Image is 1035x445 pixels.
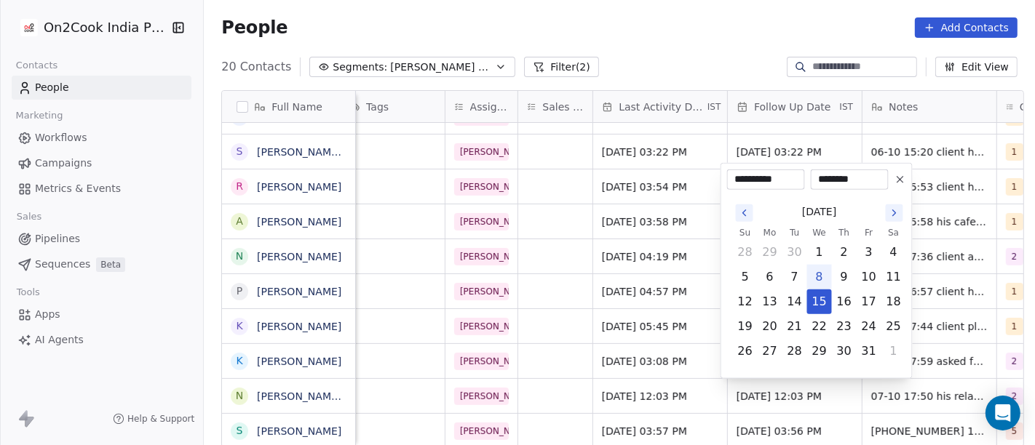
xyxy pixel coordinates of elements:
[857,340,881,363] button: Friday, October 31st, 2025
[857,225,881,240] th: Friday
[734,315,757,338] button: Sunday, October 19th, 2025
[833,315,856,338] button: Thursday, October 23rd, 2025
[808,265,831,289] button: Today, Wednesday, October 8th, 2025
[833,290,856,313] button: Thursday, October 16th, 2025
[833,265,856,289] button: Thursday, October 9th, 2025
[857,265,881,289] button: Friday, October 10th, 2025
[808,241,831,264] button: Wednesday, October 1st, 2025
[783,315,806,338] button: Tuesday, October 21st, 2025
[833,241,856,264] button: Thursday, October 2nd, 2025
[758,340,782,363] button: Monday, October 27th, 2025
[833,340,856,363] button: Thursday, October 30th, 2025
[882,241,905,264] button: Saturday, October 4th, 2025
[733,225,906,364] table: October 2025
[758,315,782,338] button: Monday, October 20th, 2025
[857,315,881,338] button: Friday, October 24th, 2025
[832,225,857,240] th: Thursday
[807,225,832,240] th: Wednesday
[736,204,753,222] button: Go to the Previous Month
[808,290,831,313] button: Wednesday, October 15th, 2025, selected
[857,290,881,313] button: Friday, October 17th, 2025
[783,241,806,264] button: Tuesday, September 30th, 2025
[758,290,782,313] button: Monday, October 13th, 2025
[758,265,782,289] button: Monday, October 6th, 2025
[882,315,905,338] button: Saturday, October 25th, 2025
[783,340,806,363] button: Tuesday, October 28th, 2025
[886,204,903,222] button: Go to the Next Month
[808,340,831,363] button: Wednesday, October 29th, 2025
[882,290,905,313] button: Saturday, October 18th, 2025
[783,290,806,313] button: Tuesday, October 14th, 2025
[758,225,782,240] th: Monday
[808,315,831,338] button: Wednesday, October 22nd, 2025
[782,225,807,240] th: Tuesday
[881,225,906,240] th: Saturday
[857,241,881,264] button: Friday, October 3rd, 2025
[882,265,905,289] button: Saturday, October 11th, 2025
[802,204,836,220] span: [DATE]
[733,225,758,240] th: Sunday
[882,340,905,363] button: Saturday, November 1st, 2025
[734,340,757,363] button: Sunday, October 26th, 2025
[758,241,782,264] button: Monday, September 29th, 2025
[734,241,757,264] button: Sunday, September 28th, 2025
[734,290,757,313] button: Sunday, October 12th, 2025
[783,265,806,289] button: Tuesday, October 7th, 2025
[734,265,757,289] button: Sunday, October 5th, 2025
